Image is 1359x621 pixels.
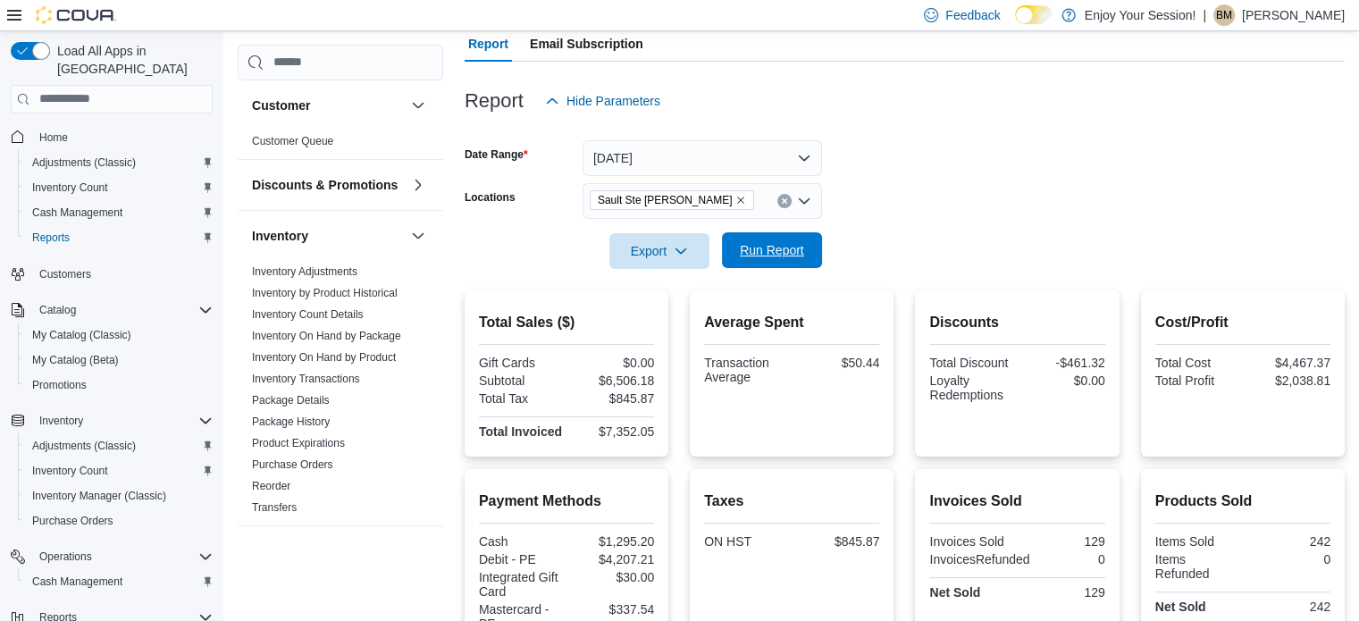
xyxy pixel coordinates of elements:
div: Gift Cards [479,356,563,370]
div: $6,506.18 [570,373,654,388]
span: My Catalog (Classic) [32,328,131,342]
div: 242 [1246,534,1330,549]
button: Inventory [252,227,404,245]
div: -$461.32 [1021,356,1105,370]
a: Reorder [252,480,290,492]
a: Purchase Orders [252,458,333,471]
span: Catalog [32,299,213,321]
button: Hide Parameters [538,83,667,119]
span: Feedback [945,6,1000,24]
button: Inventory Count [18,175,220,200]
span: Adjustments (Classic) [32,439,136,453]
span: Dark Mode [1015,24,1016,25]
div: $0.00 [570,356,654,370]
span: Inventory Count [32,180,108,195]
div: Items Sold [1155,534,1239,549]
a: Inventory Adjustments [252,265,357,278]
h2: Total Sales ($) [479,312,654,333]
div: Integrated Gift Card [479,570,563,599]
a: Cash Management [25,202,130,223]
button: Loyalty [252,542,404,560]
h3: Inventory [252,227,308,245]
button: Clear input [777,194,792,208]
span: Adjustments (Classic) [32,155,136,170]
button: Remove Sault Ste Marie from selection in this group [735,195,746,206]
div: 242 [1246,600,1330,614]
button: Export [609,233,709,269]
h2: Average Spent [704,312,879,333]
a: Inventory Count [25,460,115,482]
span: Inventory Adjustments [252,264,357,279]
button: Promotions [18,373,220,398]
input: Dark Mode [1015,5,1053,24]
a: My Catalog (Beta) [25,349,126,371]
h2: Payment Methods [479,491,654,512]
span: Home [32,126,213,148]
button: Customer [252,97,404,114]
h3: Discounts & Promotions [252,176,398,194]
span: Inventory Count [32,464,108,478]
div: $845.87 [570,391,654,406]
div: Loyalty Redemptions [929,373,1013,402]
a: Inventory Count Details [252,308,364,321]
a: Purchase Orders [25,510,121,532]
span: Package Details [252,393,330,407]
button: Adjustments (Classic) [18,433,220,458]
span: Export [620,233,699,269]
strong: Net Sold [929,585,980,600]
strong: Total Invoiced [479,424,562,439]
a: Home [32,127,75,148]
span: Purchase Orders [25,510,213,532]
button: Operations [4,544,220,569]
span: BM [1216,4,1232,26]
button: Cash Management [18,569,220,594]
button: Catalog [32,299,83,321]
span: Cash Management [25,571,213,592]
div: $337.54 [570,602,654,617]
span: Email Subscription [530,26,643,62]
a: Product Expirations [252,437,345,449]
span: Inventory Count [25,177,213,198]
button: My Catalog (Beta) [18,348,220,373]
a: Inventory On Hand by Product [252,351,396,364]
span: Operations [39,550,92,564]
div: Inventory [238,261,443,525]
div: 129 [1021,534,1105,549]
button: [DATE] [583,140,822,176]
div: Items Refunded [1155,552,1239,581]
img: Cova [36,6,116,24]
div: Invoices Sold [929,534,1013,549]
button: Loyalty [407,541,429,562]
span: Purchase Orders [32,514,113,528]
a: My Catalog (Classic) [25,324,138,346]
span: My Catalog (Beta) [32,353,119,367]
a: Inventory by Product Historical [252,287,398,299]
span: Run Report [740,241,804,259]
span: Transfers [252,500,297,515]
a: Inventory Manager (Classic) [25,485,173,507]
span: Hide Parameters [566,92,660,110]
h2: Invoices Sold [929,491,1104,512]
h2: Discounts [929,312,1104,333]
span: Adjustments (Classic) [25,435,213,457]
span: Operations [32,546,213,567]
button: Cash Management [18,200,220,225]
span: Product Expirations [252,436,345,450]
a: Promotions [25,374,94,396]
span: Cash Management [32,206,122,220]
p: | [1203,4,1206,26]
div: $1,295.20 [570,534,654,549]
button: My Catalog (Classic) [18,323,220,348]
span: Inventory [32,410,213,432]
span: Reports [25,227,213,248]
span: Customers [39,267,91,281]
button: Operations [32,546,99,567]
button: Inventory Count [18,458,220,483]
button: Customers [4,261,220,287]
span: Sault Ste Marie [590,190,755,210]
div: Subtotal [479,373,563,388]
p: [PERSON_NAME] [1242,4,1345,26]
span: Home [39,130,68,145]
div: $30.00 [570,570,654,584]
div: Brendan Maitland [1213,4,1235,26]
